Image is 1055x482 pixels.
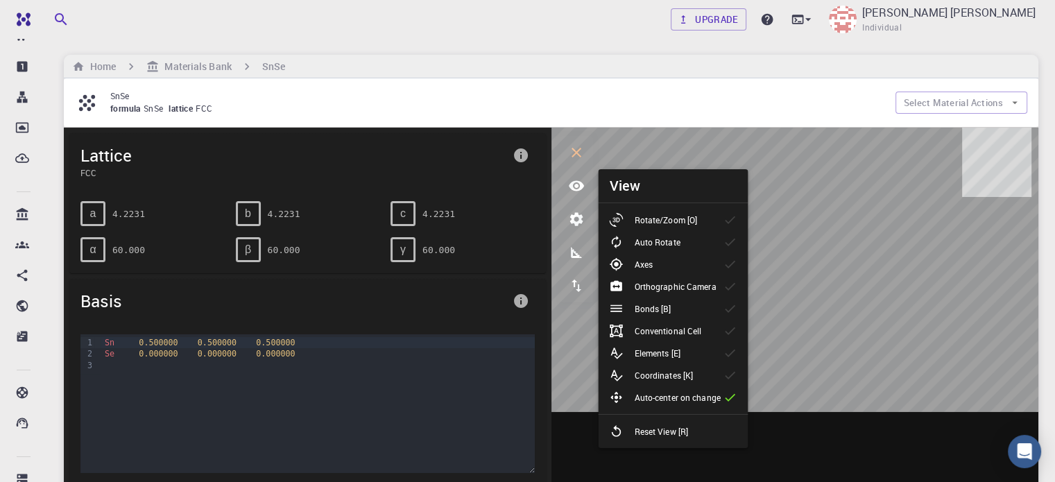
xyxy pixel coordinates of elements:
[634,425,688,438] p: Reset View [R]
[90,207,96,220] span: a
[139,338,178,347] span: 0.500000
[634,325,701,337] p: Conventional Cell
[139,349,178,359] span: 0.000000
[862,21,902,35] span: Individual
[256,338,295,347] span: 0.500000
[89,243,96,256] span: α
[268,202,300,226] pre: 4.2231
[507,287,535,315] button: info
[80,337,94,348] div: 1
[69,59,288,74] nav: breadcrumb
[11,12,31,26] img: logo
[400,243,406,256] span: γ
[110,103,144,114] span: formula
[422,238,455,262] pre: 60.000
[422,202,455,226] pre: 4.2231
[634,280,716,293] p: Orthographic Camera
[105,349,114,359] span: Se
[169,103,196,114] span: lattice
[28,10,78,22] span: Support
[196,103,218,114] span: FCC
[245,207,251,220] span: b
[634,236,680,248] p: Auto Rotate
[80,166,507,179] span: FCC
[862,4,1036,21] p: [PERSON_NAME] [PERSON_NAME]
[895,92,1027,114] button: Select Material Actions
[634,302,671,315] p: Bonds [B]
[198,338,237,347] span: 0.500000
[112,202,145,226] pre: 4.2231
[634,258,652,270] p: Axes
[262,59,285,74] h6: SnSe
[400,207,406,220] span: c
[1008,435,1041,468] div: Open Intercom Messenger
[85,59,116,74] h6: Home
[110,89,884,102] p: SnSe
[268,238,300,262] pre: 60.000
[80,348,94,359] div: 2
[80,144,507,166] span: Lattice
[634,391,720,404] p: Auto-center on change
[634,369,693,381] p: Coordinates [K]
[671,8,746,31] a: Upgrade
[245,243,251,256] span: β
[634,347,680,359] p: Elements [E]
[198,349,237,359] span: 0.000000
[105,338,114,347] span: Sn
[112,238,145,262] pre: 60.000
[159,59,231,74] h6: Materials Bank
[507,141,535,169] button: info
[256,349,295,359] span: 0.000000
[609,175,640,197] h6: View
[144,103,169,114] span: SnSe
[634,214,697,226] p: Rotate/Zoom [O]
[80,360,94,371] div: 3
[80,290,507,312] span: Basis
[829,6,857,33] img: Ahmet Sait ALALI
